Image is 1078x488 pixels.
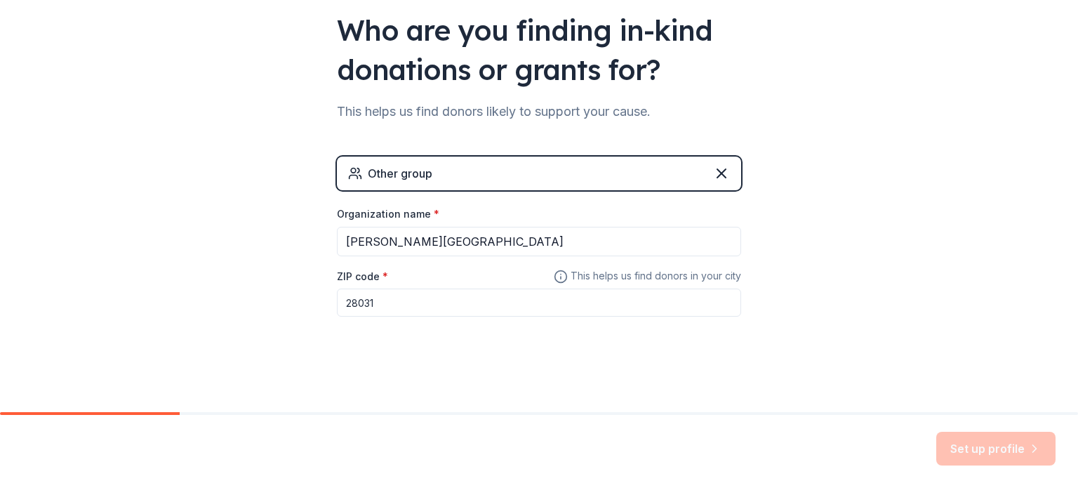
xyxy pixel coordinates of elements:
div: Who are you finding in-kind donations or grants for? [337,11,741,89]
div: Other group [368,165,432,182]
label: Organization name [337,207,439,221]
input: 12345 (U.S. only) [337,289,741,317]
input: American Red Cross [337,227,741,256]
div: This helps us find donors likely to support your cause. [337,100,741,123]
span: This helps us find donors in your city [554,268,741,285]
label: ZIP code [337,270,388,284]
